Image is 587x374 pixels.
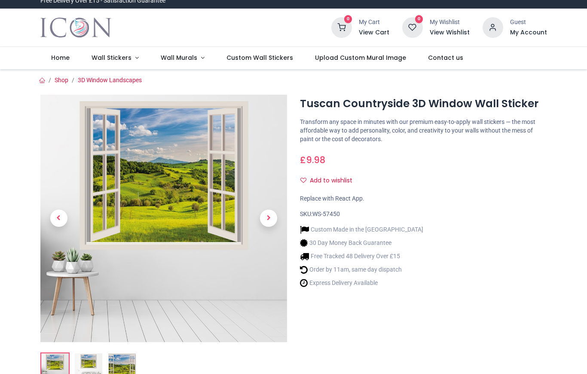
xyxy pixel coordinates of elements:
a: 0 [402,24,423,31]
sup: 0 [344,15,352,23]
img: Icon Wall Stickers [40,15,111,40]
span: Previous [50,210,67,227]
span: Home [51,53,70,62]
span: Wall Murals [161,53,197,62]
span: 9.98 [306,154,325,166]
span: £ [300,154,325,166]
li: 30 Day Money Back Guarantee [300,238,423,247]
div: Replace with React App. [300,195,547,203]
span: Wall Stickers [92,53,131,62]
button: Add to wishlistAdd to wishlist [300,173,360,188]
div: My Cart [359,18,389,27]
a: Wall Stickers [81,47,150,69]
a: View Cart [359,28,389,37]
sup: 0 [415,15,423,23]
span: WS-57450 [312,210,340,217]
a: My Account [510,28,547,37]
span: Next [260,210,277,227]
div: My Wishlist [430,18,470,27]
a: 0 [331,24,352,31]
i: Add to wishlist [300,177,306,183]
a: Next [250,132,287,305]
a: Wall Murals [150,47,215,69]
img: Tuscan Countryside 3D Window Wall Sticker [40,95,287,342]
span: Upload Custom Mural Image [315,53,406,62]
h1: Tuscan Countryside 3D Window Wall Sticker [300,96,547,111]
a: Previous [40,132,77,305]
li: Order by 11am, same day dispatch [300,265,423,274]
a: View Wishlist [430,28,470,37]
a: 3D Window Landscapes [78,77,142,83]
div: Guest [510,18,547,27]
p: Transform any space in minutes with our premium easy-to-apply wall stickers — the most affordable... [300,118,547,143]
a: Logo of Icon Wall Stickers [40,15,111,40]
li: Express Delivery Available [300,278,423,287]
div: SKU: [300,210,547,219]
a: Shop [55,77,68,83]
li: Free Tracked 48 Delivery Over £15 [300,252,423,261]
span: Custom Wall Stickers [226,53,293,62]
li: Custom Made in the [GEOGRAPHIC_DATA] [300,225,423,234]
span: Contact us [428,53,463,62]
